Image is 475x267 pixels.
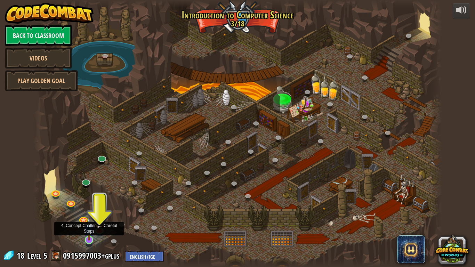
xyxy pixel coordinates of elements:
[5,25,72,46] a: Back to Classroom
[5,70,78,91] a: Play Golden Goal
[84,217,94,241] img: level-banner-unstarted-subscriber.png
[94,213,105,231] img: level-banner-started.png
[27,250,41,261] span: Level
[5,3,94,24] img: CodeCombat - Learn how to code by playing a game
[17,250,26,261] span: 18
[63,250,121,261] a: 0915997003+gplus
[43,250,47,261] span: 5
[5,48,72,68] a: Videos
[453,3,470,19] button: Adjust volume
